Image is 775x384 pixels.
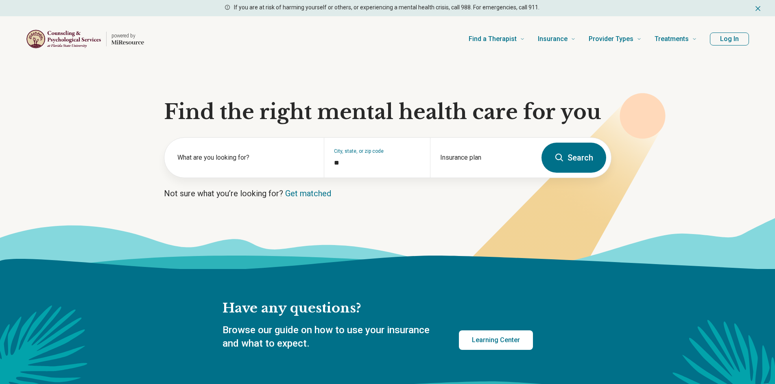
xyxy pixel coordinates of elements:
button: Dismiss [754,3,762,13]
a: Treatments [655,23,697,55]
a: Home page [26,26,144,52]
a: Get matched [285,189,331,198]
a: Insurance [538,23,576,55]
span: Treatments [655,33,689,45]
p: Not sure what you’re looking for? [164,188,611,199]
p: powered by [111,33,144,39]
a: Provider Types [589,23,642,55]
h1: Find the right mental health care for you [164,100,611,124]
p: Browse our guide on how to use your insurance and what to expect. [223,323,439,351]
span: Insurance [538,33,568,45]
button: Search [541,143,606,173]
a: Find a Therapist [469,23,525,55]
button: Log In [710,33,749,46]
a: Learning Center [459,330,533,350]
p: If you are at risk of harming yourself or others, or experiencing a mental health crisis, call 98... [234,3,539,12]
span: Provider Types [589,33,633,45]
label: What are you looking for? [177,153,314,163]
h2: Have any questions? [223,300,533,317]
span: Find a Therapist [469,33,517,45]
